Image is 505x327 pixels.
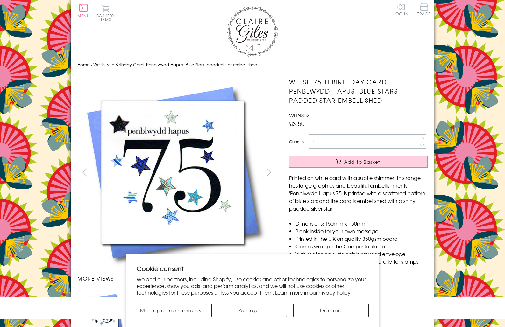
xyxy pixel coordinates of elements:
li: Printed in the U.K on quality 350gsm board [295,235,428,242]
span: WHNS62 [289,111,309,119]
p: We and our partners, including Shopify, use cookies and other technologies to personalize your ex... [137,276,369,296]
button: Menu [77,4,90,17]
span: Welsh 75th Birthday Card, Penblwydd Hapus, Blue Stars, padded star embellished [93,61,257,67]
label: Quantity [289,139,304,144]
button: Basket0 items [96,5,114,21]
span: Add to Basket [344,159,381,165]
button: Decline [293,304,369,317]
h1: Welsh 75th Birthday Card, Penblwydd Hapus, Blue Stars, padded star embellished [289,77,428,105]
h2: Cookie consent [137,264,369,273]
span: › [91,61,92,67]
img: Welsh 75th Birthday Card, Penblwydd Hapus, Blue Stars, padded star embellished [77,77,268,268]
a: Log In [393,3,409,16]
span: Menu [77,13,90,18]
button: prev [77,165,92,179]
img: Welsh 75th Birthday Card, Penblwydd Hapus, Blue Stars, padded star embellished [276,77,467,268]
a: Home [77,61,89,67]
span: Trade [417,3,431,16]
a: Privacy Policy [317,289,351,296]
a: Trade [417,3,431,17]
button: Manage preferences [137,304,205,317]
span: £3.50 [289,119,305,128]
nav: breadcrumbs [77,58,428,71]
button: Accept [211,304,287,317]
li: Comes wrapped in Compostable bag [295,242,428,250]
span: Manage preferences [140,306,202,314]
span: 0 items [99,13,114,22]
li: Dimensions: 150mm x 150mm [295,219,428,227]
p: Printed on white card with a subtle shimmer, this range has large graphics and beautiful embellis... [289,174,428,212]
img: Claire Giles Greetings Cards [227,6,278,57]
li: With matching sustainable sourced envelope [295,250,428,258]
h3: More views [77,275,276,282]
li: Blank inside for your own message [295,227,428,235]
button: next [262,165,276,179]
button: Add to Basket [289,156,428,168]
